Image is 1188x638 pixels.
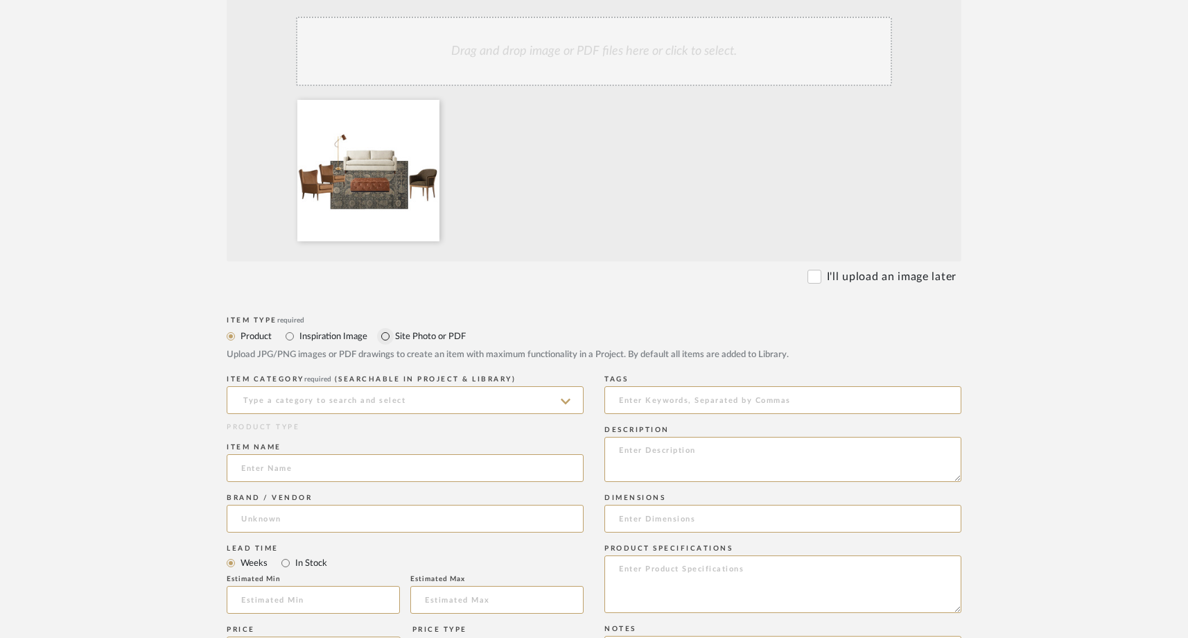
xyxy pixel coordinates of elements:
[294,555,327,571] label: In Stock
[239,329,272,344] label: Product
[604,494,961,502] div: Dimensions
[604,375,961,383] div: Tags
[604,625,961,633] div: Notes
[827,268,956,285] label: I'll upload an image later
[604,505,961,533] input: Enter Dimensions
[410,575,584,583] div: Estimated Max
[604,386,961,414] input: Enter Keywords, Separated by Commas
[227,494,584,502] div: Brand / Vendor
[412,626,501,634] div: Price Type
[394,329,466,344] label: Site Photo or PDF
[227,375,584,383] div: ITEM CATEGORY
[304,376,331,383] span: required
[604,426,961,434] div: Description
[410,586,584,614] input: Estimated Max
[227,386,584,414] input: Type a category to search and select
[227,454,584,482] input: Enter Name
[227,544,584,553] div: Lead Time
[227,575,400,583] div: Estimated Min
[227,316,961,325] div: Item Type
[277,317,304,324] span: required
[227,554,584,571] mat-radio-group: Select item type
[227,422,584,433] div: PRODUCT TYPE
[239,555,268,571] label: Weeks
[335,376,516,383] span: (Searchable in Project & Library)
[227,505,584,533] input: Unknown
[298,329,367,344] label: Inspiration Image
[227,443,584,451] div: Item name
[604,544,961,553] div: Product Specifications
[227,348,961,362] div: Upload JPG/PNG images or PDF drawings to create an item with maximum functionality in a Project. ...
[227,327,961,345] mat-radio-group: Select item type
[227,586,400,614] input: Estimated Min
[227,626,401,634] div: Price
